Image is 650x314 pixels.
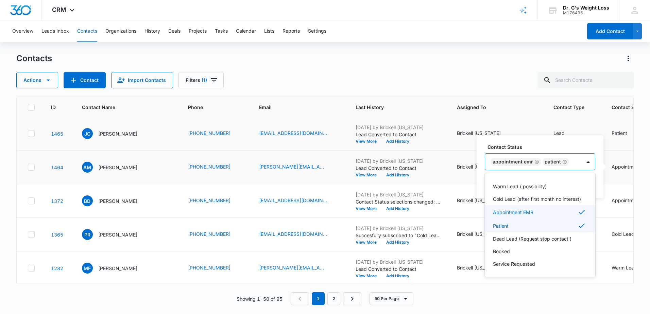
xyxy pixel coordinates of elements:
p: [DATE] by Brickell [US_STATE] [356,124,441,131]
button: Projects [189,20,207,42]
div: Phone - (312) 656-9058 - Select to Edit Field [188,264,243,272]
p: [DATE] by Brickell [US_STATE] [356,157,441,164]
span: Assigned To [457,104,527,111]
div: Email - prdb121975@gmail.com - Select to Edit Field [259,230,339,239]
a: [PHONE_NUMBER] [188,230,230,238]
div: Phone - (305) 790-3682 - Select to Edit Field [188,230,243,239]
a: [PERSON_NAME][EMAIL_ADDRESS][DOMAIN_NAME] [259,264,327,271]
p: [PERSON_NAME] [98,164,137,171]
div: Contact Name - Julieta Chapellin - Select to Edit Field [82,128,150,139]
em: 1 [312,292,325,305]
p: [DATE] by Brickell [US_STATE] [356,225,441,232]
input: Search Contacts [538,72,634,88]
span: Last History [356,104,431,111]
a: [PHONE_NUMBER] [188,197,230,204]
div: Patient [545,159,561,164]
span: Contact Name [82,104,162,111]
span: ID [51,104,56,111]
p: Succesfully subscribed to "Cold Leads". [356,232,441,239]
button: Import Contacts [111,72,173,88]
div: Remove Patient [561,159,567,164]
p: Lead Converted to Contact [356,265,441,273]
button: View More [356,274,381,278]
button: Filters [178,72,224,88]
span: MF [82,263,93,274]
p: Showing 1-50 of 95 [237,295,283,302]
div: Appointment EMR [493,159,533,164]
button: Add History [381,240,414,244]
div: Email - mckinnon.adriana@gmail.com - Select to Edit Field [259,163,339,171]
button: Overview [12,20,33,42]
div: Contact Name - Beatriz D Galiana - Select to Edit Field [82,195,150,206]
a: [PERSON_NAME][EMAIL_ADDRESS][PERSON_NAME][DOMAIN_NAME] [259,163,327,170]
span: Contact Type [553,104,585,111]
button: Organizations [105,20,136,42]
a: [PHONE_NUMBER] [188,163,230,170]
span: AM [82,162,93,173]
button: Contacts [77,20,97,42]
div: Contact Name - Adriana McKinnon - Select to Edit Field [82,162,150,173]
div: Contact Name - Marsha Funimagari - Select to Edit Field [82,263,150,274]
p: Warm Lead ( possibility) [493,183,547,190]
a: Page 2 [327,292,340,305]
button: Calendar [236,20,256,42]
button: Actions [623,53,634,64]
a: [PHONE_NUMBER] [188,129,230,137]
span: BD [82,195,93,206]
button: Tasks [215,20,228,42]
p: Dead Lead (Request stop contact ) [493,235,571,242]
p: Patient [493,222,509,229]
p: Lead Converted to Contact [356,131,441,138]
div: Assigned To - Brickell Florida - Select to Edit Field [457,197,513,205]
button: View More [356,139,381,143]
a: Navigate to contact details page for Marsha Funimagari [51,265,63,271]
span: JC [82,128,93,139]
div: Phone - (786) 253-0694 - Select to Edit Field [188,129,243,138]
button: Add Contact [64,72,106,88]
span: PR [82,229,93,240]
button: Lists [264,20,274,42]
a: Navigate to contact details page for Beatriz D Galiana [51,198,63,204]
button: History [144,20,160,42]
button: View More [356,207,381,211]
a: [PHONE_NUMBER] [188,264,230,271]
p: [PERSON_NAME] [98,130,137,137]
div: Brickell [US_STATE] [457,230,501,238]
div: Brickell [US_STATE] [457,163,501,170]
a: Navigate to contact details page for Adriana McKinnon [51,164,63,170]
p: Cold Lead (after first month no interest) [493,195,581,203]
span: CRM [52,6,66,13]
p: Booked [493,248,510,255]
div: Brickell [US_STATE] [457,264,501,271]
button: Leads Inbox [41,20,69,42]
div: Assigned To - Brickell Florida - Select to Edit Field [457,163,513,171]
p: Service Requested [493,260,535,267]
div: Phone - (786) 512-9778 - Select to Edit Field [188,197,243,205]
nav: Pagination [291,292,361,305]
p: Contact Status selections changed; Warm Lead ( possibility) was removed and Booked was added. [356,198,441,205]
a: [EMAIL_ADDRESS][DOMAIN_NAME] [259,197,327,204]
p: [DATE] by Brickell [US_STATE] [356,258,441,265]
div: Contact Type - Lead - Select to Edit Field [553,129,577,138]
button: Add History [381,207,414,211]
button: Deals [168,20,181,42]
p: [DATE] by Brickell [US_STATE] [356,191,441,198]
button: 50 Per Page [370,292,413,305]
p: [PERSON_NAME] [98,265,137,272]
p: Appointment EMR [493,209,533,216]
button: Actions [16,72,58,88]
div: Assigned To - Brickell Florida - Select to Edit Field [457,264,513,272]
span: Email [259,104,329,111]
a: Navigate to contact details page for Julieta Chapellin [51,131,63,137]
div: Brickell [US_STATE] [457,197,501,204]
div: Email - bgaliana@bellsouth.net - Select to Edit Field [259,197,339,205]
span: Phone [188,104,233,111]
a: Next Page [343,292,361,305]
div: Phone - (813) 406-9904 - Select to Edit Field [188,163,243,171]
label: Contact Status [487,143,598,151]
a: Navigate to contact details page for Paula Ribeiro [51,232,63,238]
button: Add History [381,173,414,177]
button: Add History [381,139,414,143]
p: Lead Converted to Contact [356,164,441,172]
div: Assigned To - Brickell Florida - Select to Edit Field [457,230,513,239]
